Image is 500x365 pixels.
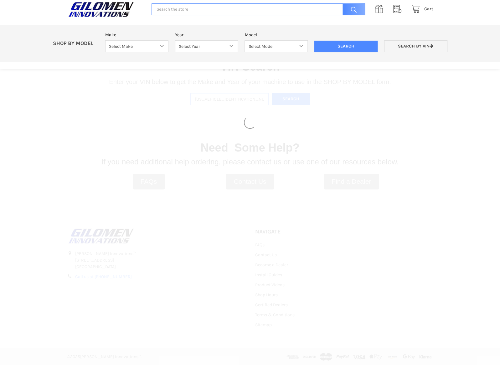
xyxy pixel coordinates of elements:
a: GILOMEN INNOVATIONS [67,2,145,17]
label: Year [175,32,238,38]
p: SHOP BY MODEL [49,40,102,47]
input: Search [339,3,365,16]
label: Make [105,32,168,38]
img: GILOMEN INNOVATIONS [67,2,136,17]
input: Search [314,41,378,52]
a: Search by VIN [384,40,447,52]
input: Search the store [152,3,365,16]
a: Cart [408,5,433,13]
label: Model [245,32,308,38]
span: Cart [424,6,433,12]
